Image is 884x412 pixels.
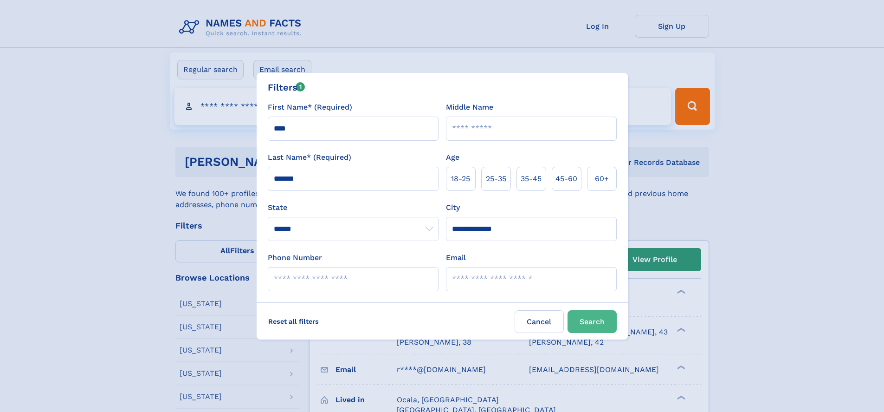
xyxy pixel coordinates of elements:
[268,252,322,263] label: Phone Number
[268,202,439,213] label: State
[446,102,493,113] label: Middle Name
[268,102,352,113] label: First Name* (Required)
[262,310,325,333] label: Reset all filters
[446,202,460,213] label: City
[451,173,470,184] span: 18‑25
[521,173,542,184] span: 35‑45
[486,173,506,184] span: 25‑35
[446,252,466,263] label: Email
[515,310,564,333] label: Cancel
[268,80,305,94] div: Filters
[446,152,459,163] label: Age
[268,152,351,163] label: Last Name* (Required)
[568,310,617,333] button: Search
[595,173,609,184] span: 60+
[555,173,577,184] span: 45‑60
